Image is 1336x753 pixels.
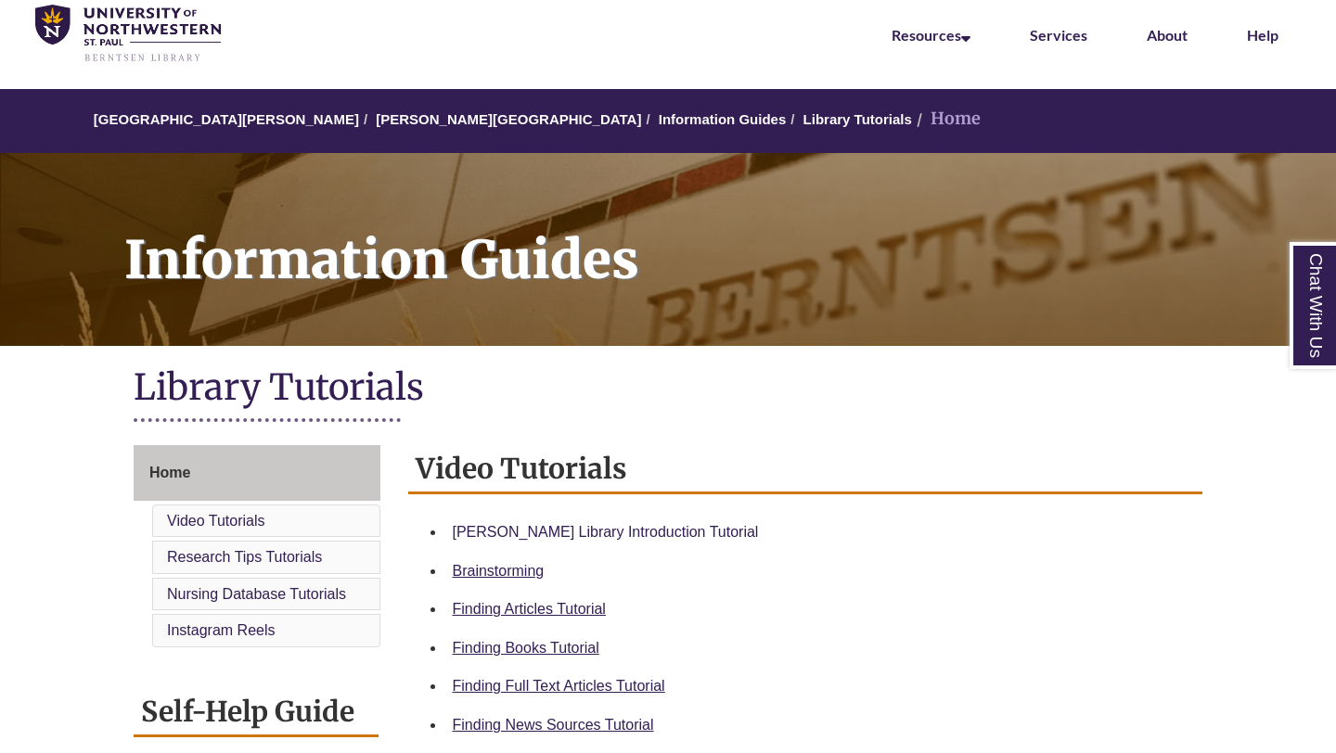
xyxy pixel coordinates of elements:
[376,111,641,127] a: [PERSON_NAME][GEOGRAPHIC_DATA]
[453,717,654,733] a: Finding News Sources Tutorial
[134,445,380,651] div: Guide Page Menu
[892,26,970,44] a: Resources
[1147,26,1188,44] a: About
[453,524,759,540] a: [PERSON_NAME] Library Introduction Tutorial
[1247,26,1278,44] a: Help
[167,586,346,602] a: Nursing Database Tutorials
[659,111,787,127] a: Information Guides
[1030,26,1087,44] a: Services
[167,622,276,638] a: Instagram Reels
[453,563,545,579] a: Brainstorming
[134,364,1202,414] h1: Library Tutorials
[134,688,379,737] h2: Self-Help Guide
[149,465,190,480] span: Home
[94,111,359,127] a: [GEOGRAPHIC_DATA][PERSON_NAME]
[453,678,665,694] a: Finding Full Text Articles Tutorial
[408,445,1203,494] h2: Video Tutorials
[167,549,322,565] a: Research Tips Tutorials
[104,153,1336,322] h1: Information Guides
[134,445,380,501] a: Home
[453,640,599,656] a: Finding Books Tutorial
[803,111,912,127] a: Library Tutorials
[912,106,981,133] li: Home
[453,601,606,617] a: Finding Articles Tutorial
[167,513,265,529] a: Video Tutorials
[35,5,221,63] img: UNWSP Library Logo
